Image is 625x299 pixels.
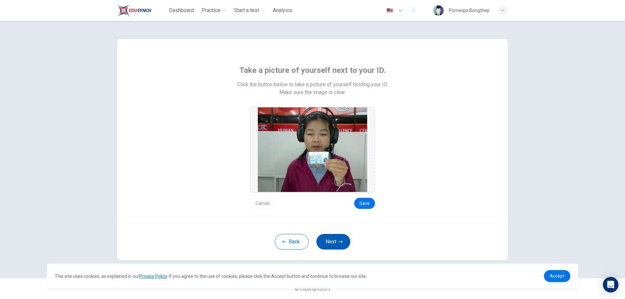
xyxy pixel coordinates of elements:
[201,7,220,14] span: Practice
[166,5,196,16] button: Dashboard
[433,5,444,16] img: Profile picture
[239,65,386,75] span: Take a picture of yourself next to your ID.
[250,198,275,209] button: Cancel
[544,270,570,282] a: dismiss cookie message
[47,264,578,289] div: cookieconsent
[55,274,367,279] span: This site uses cookies, as explained in our . If you agree to the use of cookies, please click th...
[117,4,151,17] img: Train Test logo
[270,5,295,16] button: Analysis
[354,198,375,209] button: Save
[295,286,330,292] span: © Copyright 2025
[117,4,166,17] a: Train Test logo
[231,5,268,16] button: Start a test
[273,7,292,14] span: Analysis
[258,107,367,192] img: preview screemshot
[449,7,490,14] div: Pornwipa Bongthep
[275,234,309,250] button: Back
[234,7,259,14] span: Start a test
[279,88,346,96] span: Make sure the image is clear.
[550,273,564,279] span: Accept
[386,8,394,13] img: en
[316,234,350,250] button: Next
[139,274,167,279] a: Privacy Policy
[603,277,618,292] div: Open Intercom Messenger
[169,7,194,14] span: Dashboard
[237,81,388,88] span: Click the button below to take a picture of yourself holding your ID.
[199,5,229,16] button: Practice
